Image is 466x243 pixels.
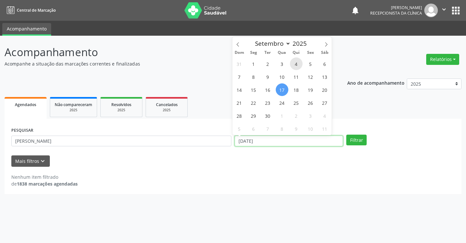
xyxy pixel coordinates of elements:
span: Setembro 16, 2025 [261,83,274,96]
button: Mais filtroskeyboard_arrow_down [11,155,50,167]
div: de [11,180,78,187]
span: Setembro 21, 2025 [233,96,246,109]
span: Setembro 4, 2025 [290,57,303,70]
span: Setembro 12, 2025 [304,70,317,83]
button:  [438,4,450,17]
span: Outubro 2, 2025 [290,109,303,122]
span: Ter [261,51,275,55]
span: Outubro 7, 2025 [261,122,274,135]
p: Acompanhamento [5,44,324,60]
input: Year [291,39,312,48]
span: Qua [275,51,289,55]
div: 2025 [105,108,138,113]
span: Setembro 29, 2025 [247,109,260,122]
span: Setembro 13, 2025 [318,70,331,83]
input: Selecione um intervalo [235,136,343,147]
button: notifications [351,6,360,15]
span: Setembro 19, 2025 [304,83,317,96]
strong: 1838 marcações agendadas [17,181,78,187]
span: Setembro 25, 2025 [290,96,303,109]
span: Setembro 2, 2025 [261,57,274,70]
span: Setembro 24, 2025 [276,96,288,109]
label: PESQUISAR [11,126,33,136]
span: Setembro 8, 2025 [247,70,260,83]
a: Central de Marcação [5,5,56,16]
span: Setembro 23, 2025 [261,96,274,109]
span: Setembro 9, 2025 [261,70,274,83]
select: Month [252,39,291,48]
span: Outubro 8, 2025 [276,122,288,135]
span: Setembro 17, 2025 [276,83,288,96]
span: Central de Marcação [17,7,56,13]
span: Agosto 31, 2025 [233,57,246,70]
span: Cancelados [156,102,178,107]
i: keyboard_arrow_down [39,158,46,165]
span: Setembro 27, 2025 [318,96,331,109]
span: Outubro 1, 2025 [276,109,288,122]
span: Setembro 6, 2025 [318,57,331,70]
span: Setembro 30, 2025 [261,109,274,122]
div: 2025 [150,108,183,113]
p: Acompanhe a situação das marcações correntes e finalizadas [5,60,324,67]
span: Agendados [15,102,36,107]
span: Setembro 26, 2025 [304,96,317,109]
span: Outubro 11, 2025 [318,122,331,135]
span: Sáb [317,51,332,55]
p: Ano de acompanhamento [347,79,405,87]
span: Resolvidos [111,102,131,107]
span: Setembro 5, 2025 [304,57,317,70]
span: Setembro 22, 2025 [247,96,260,109]
span: Qui [289,51,303,55]
input: Nome, CNS [11,136,231,147]
span: Setembro 14, 2025 [233,83,246,96]
button: Relatórios [426,54,459,65]
span: Setembro 15, 2025 [247,83,260,96]
span: Recepcionista da clínica [370,10,422,16]
span: Outubro 5, 2025 [233,122,246,135]
span: Outubro 3, 2025 [304,109,317,122]
span: Setembro 3, 2025 [276,57,288,70]
span: Dom [232,51,247,55]
span: Setembro 10, 2025 [276,70,288,83]
span: Outubro 10, 2025 [304,122,317,135]
span: Setembro 20, 2025 [318,83,331,96]
div: Nenhum item filtrado [11,174,78,180]
span: Setembro 11, 2025 [290,70,303,83]
span: Sex [303,51,317,55]
span: Setembro 28, 2025 [233,109,246,122]
span: Outubro 4, 2025 [318,109,331,122]
span: Outubro 6, 2025 [247,122,260,135]
button: Filtrar [346,135,367,146]
button: apps [450,5,461,16]
span: Outubro 9, 2025 [290,122,303,135]
div: 2025 [55,108,92,113]
span: Setembro 1, 2025 [247,57,260,70]
img: img [424,4,438,17]
span: Seg [246,51,261,55]
i:  [440,6,448,13]
span: Setembro 7, 2025 [233,70,246,83]
div: [PERSON_NAME] [370,5,422,10]
a: Acompanhamento [2,23,51,36]
span: Não compareceram [55,102,92,107]
span: Setembro 18, 2025 [290,83,303,96]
